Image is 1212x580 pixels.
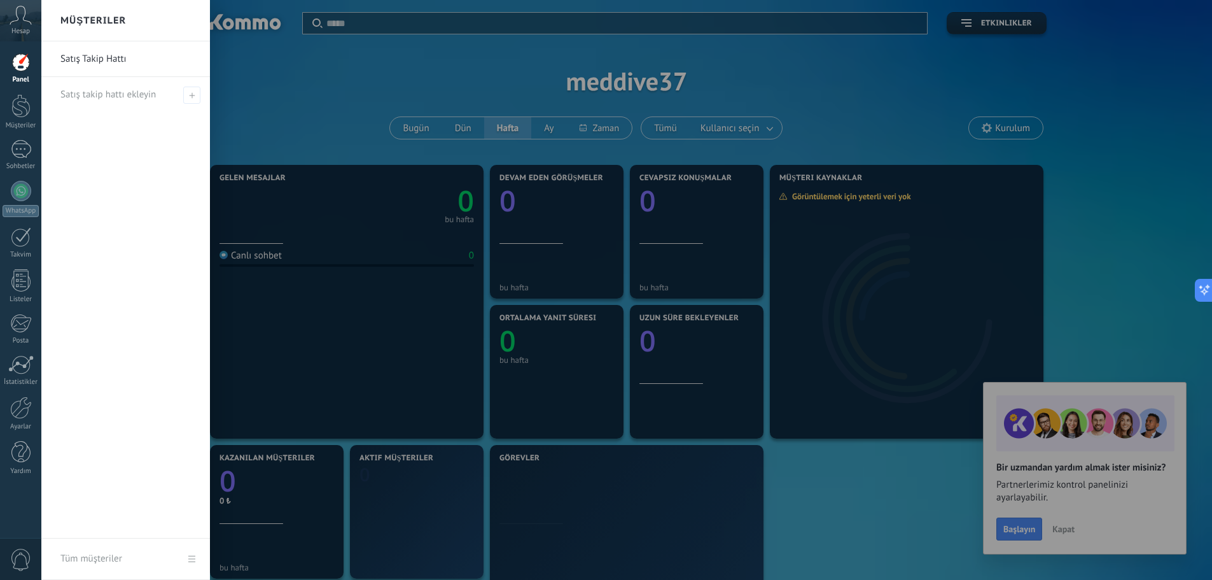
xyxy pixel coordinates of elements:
div: İstatistikler [3,378,39,386]
div: Listeler [3,295,39,304]
div: Yardım [3,467,39,476]
span: Satış takip hattı ekleyin [60,88,156,101]
div: Takvim [3,251,39,259]
div: Panel [3,76,39,84]
span: Satış takip hattı ekleyin [183,87,200,104]
h2: Müşteriler [60,1,126,41]
span: Hesap [11,27,30,36]
div: Tüm müşteriler [60,541,122,577]
div: Müşteriler [3,122,39,130]
a: Tüm müşteriler [41,539,210,580]
div: Sohbetler [3,162,39,171]
a: Satış Takip Hattı [60,41,197,77]
div: Ayarlar [3,423,39,431]
div: Posta [3,337,39,345]
div: WhatsApp [3,205,39,217]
